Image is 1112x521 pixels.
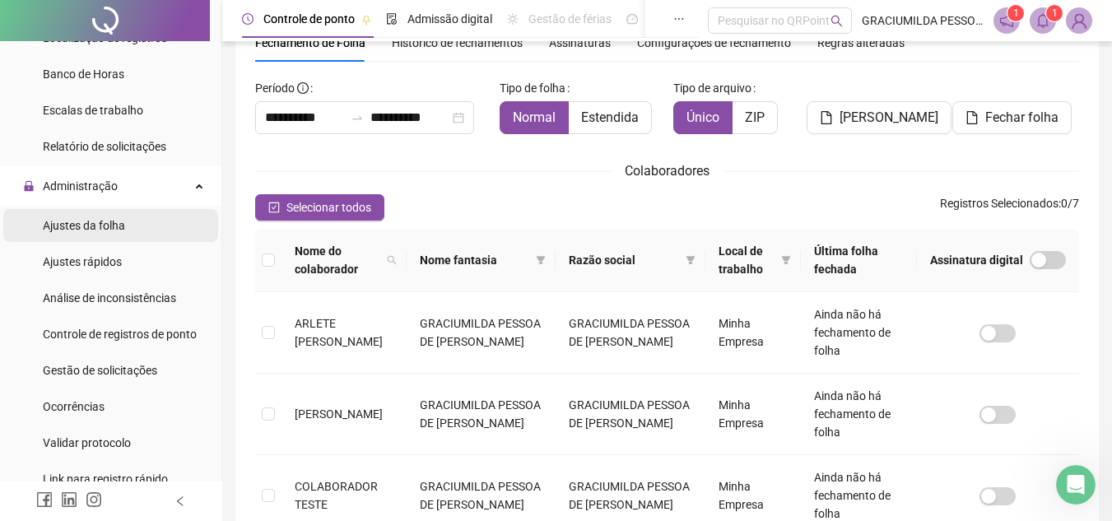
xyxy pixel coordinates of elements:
[814,471,891,520] span: Ainda não há fechamento de folha
[507,13,519,25] span: sun
[719,242,775,278] span: Local de trabalho
[820,111,833,124] span: file
[86,491,102,508] span: instagram
[814,389,891,439] span: Ainda não há fechamento de folha
[556,374,705,455] td: GRACIUMILDA PESSOA DE [PERSON_NAME]
[61,491,77,508] span: linkedin
[556,292,705,374] td: GRACIUMILDA PESSOA DE [PERSON_NAME]
[814,308,891,357] span: Ainda não há fechamento de folha
[295,407,383,421] span: [PERSON_NAME]
[999,13,1014,28] span: notification
[43,255,122,268] span: Ajustes rápidos
[36,491,53,508] span: facebook
[351,111,364,124] span: swap-right
[549,37,611,49] span: Assinaturas
[1046,5,1063,21] sup: 1
[637,37,791,49] span: Configurações de fechamento
[528,12,612,26] span: Gestão de férias
[1007,5,1024,21] sup: 1
[952,101,1072,134] button: Fechar folha
[831,15,843,27] span: search
[940,194,1079,221] span: : 0 / 7
[242,13,254,25] span: clock-circle
[533,248,549,272] span: filter
[778,239,794,281] span: filter
[581,109,639,125] span: Estendida
[1013,7,1019,19] span: 1
[295,480,378,511] span: COLABORADOR TESTE
[295,317,383,348] span: ARLETE [PERSON_NAME]
[1056,465,1096,505] iframe: Intercom live chat
[43,291,176,305] span: Análise de inconsistências
[745,109,765,125] span: ZIP
[392,36,523,49] span: Histórico de fechamentos
[673,13,685,25] span: ellipsis
[43,436,131,449] span: Validar protocolo
[862,12,984,30] span: GRACIUMILDA PESSOA DE [PERSON_NAME]
[513,109,556,125] span: Normal
[626,13,638,25] span: dashboard
[43,328,197,341] span: Controle de registros de ponto
[840,108,938,128] span: [PERSON_NAME]
[43,67,124,81] span: Banco de Horas
[407,12,492,26] span: Admissão digital
[940,197,1058,210] span: Registros Selecionados
[351,111,364,124] span: to
[295,242,380,278] span: Nome do colaborador
[686,255,696,265] span: filter
[43,400,105,413] span: Ocorrências
[673,79,751,97] span: Tipo de arquivo
[801,229,917,292] th: Última folha fechada
[965,111,979,124] span: file
[43,104,143,117] span: Escalas de trabalho
[625,163,710,179] span: Colaboradores
[569,251,678,269] span: Razão social
[43,140,166,153] span: Relatório de solicitações
[817,37,905,49] span: Regras alteradas
[43,472,168,486] span: Link para registro rápido
[985,108,1058,128] span: Fechar folha
[255,81,295,95] span: Período
[263,12,355,26] span: Controle de ponto
[407,292,556,374] td: GRACIUMILDA PESSOA DE [PERSON_NAME]
[43,179,118,193] span: Administração
[386,13,398,25] span: file-done
[407,374,556,455] td: GRACIUMILDA PESSOA DE [PERSON_NAME]
[255,194,384,221] button: Selecionar todos
[536,255,546,265] span: filter
[781,255,791,265] span: filter
[23,180,35,192] span: lock
[500,79,565,97] span: Tipo de folha
[705,292,801,374] td: Minha Empresa
[705,374,801,455] td: Minha Empresa
[930,251,1023,269] span: Assinatura digital
[384,239,400,281] span: search
[361,15,371,25] span: pushpin
[174,495,186,507] span: left
[268,202,280,213] span: check-square
[387,255,397,265] span: search
[1067,8,1091,33] img: 89550
[682,248,699,272] span: filter
[286,198,371,216] span: Selecionar todos
[43,364,157,377] span: Gestão de solicitações
[807,101,951,134] button: [PERSON_NAME]
[420,251,529,269] span: Nome fantasia
[255,36,365,49] span: Fechamento de Folha
[297,82,309,94] span: info-circle
[1052,7,1058,19] span: 1
[686,109,719,125] span: Único
[1035,13,1050,28] span: bell
[43,219,125,232] span: Ajustes da folha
